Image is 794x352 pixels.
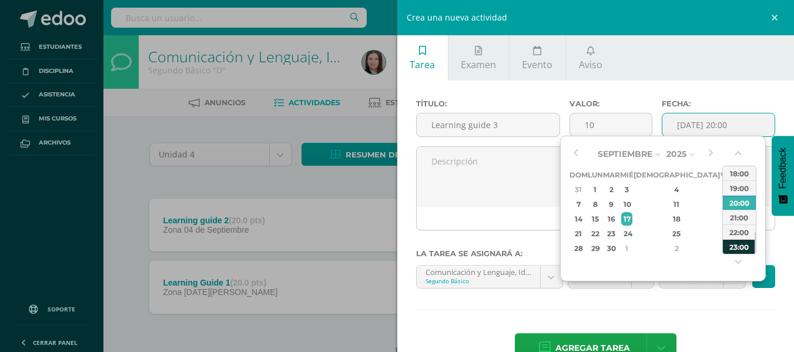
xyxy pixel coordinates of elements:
[522,58,552,71] span: Evento
[723,166,756,180] div: 18:00
[621,212,632,226] div: 17
[642,197,712,211] div: 11
[642,212,712,226] div: 18
[621,183,632,196] div: 3
[589,227,601,240] div: 22
[666,149,686,159] span: 2025
[605,242,618,255] div: 30
[588,167,603,182] th: Lun
[723,180,756,195] div: 19:00
[662,99,775,108] label: Fecha:
[571,227,586,240] div: 21
[417,266,562,288] a: Comunicación y Lenguaje, Idioma Extranjero Inglés 'D'Segundo Básico
[721,197,732,211] div: 12
[605,227,618,240] div: 23
[410,58,435,71] span: Tarea
[417,113,560,136] input: Título
[621,227,632,240] div: 24
[642,183,712,196] div: 4
[642,227,712,240] div: 25
[723,195,756,210] div: 20:00
[620,167,634,182] th: Mié
[426,277,531,285] div: Segundo Básico
[571,197,586,211] div: 7
[603,167,620,182] th: Mar
[589,212,601,226] div: 15
[642,242,712,255] div: 2
[579,58,602,71] span: Aviso
[723,224,756,239] div: 22:00
[605,197,618,211] div: 9
[772,136,794,216] button: Feedback - Mostrar encuesta
[634,167,720,182] th: [DEMOGRAPHIC_DATA]
[721,212,732,226] div: 19
[721,227,732,240] div: 26
[621,197,632,211] div: 10
[571,183,586,196] div: 31
[605,183,618,196] div: 2
[416,99,560,108] label: Título:
[723,210,756,224] div: 21:00
[721,242,732,255] div: 3
[397,35,448,81] a: Tarea
[723,239,756,254] div: 23:00
[662,113,775,136] input: Fecha de entrega
[589,183,601,196] div: 1
[426,266,531,277] div: Comunicación y Lenguaje, Idioma Extranjero Inglés 'D'
[589,242,601,255] div: 29
[566,35,615,81] a: Aviso
[569,167,588,182] th: Dom
[570,113,652,136] input: Puntos máximos
[571,212,586,226] div: 14
[448,35,509,81] a: Examen
[605,212,618,226] div: 16
[778,147,788,189] span: Feedback
[598,149,652,159] span: Septiembre
[621,242,632,255] div: 1
[569,99,652,108] label: Valor:
[510,35,565,81] a: Evento
[461,58,496,71] span: Examen
[589,197,601,211] div: 8
[720,167,733,182] th: Vie
[416,249,776,258] label: La tarea se asignará a:
[721,183,732,196] div: 5
[571,242,586,255] div: 28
